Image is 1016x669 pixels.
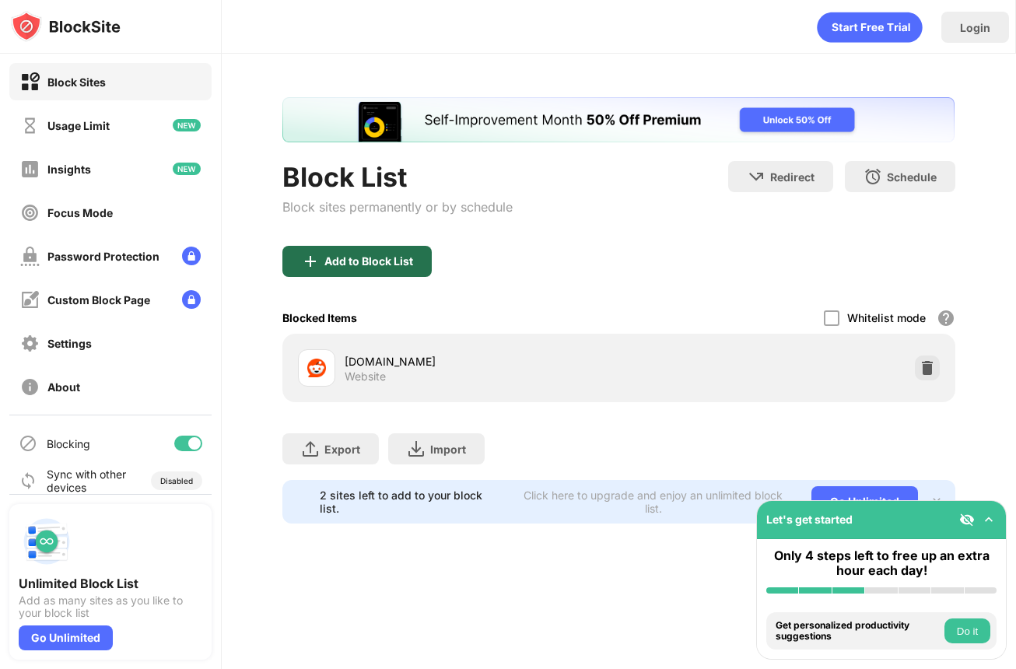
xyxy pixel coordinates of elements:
div: Whitelist mode [847,311,926,324]
div: About [47,380,80,394]
img: settings-off.svg [20,334,40,353]
div: [DOMAIN_NAME] [345,353,618,370]
div: Disabled [160,476,193,485]
img: logo-blocksite.svg [11,11,121,42]
img: omni-setup-toggle.svg [981,512,997,527]
div: Add to Block List [324,255,413,268]
img: eye-not-visible.svg [959,512,975,527]
div: Add as many sites as you like to your block list [19,594,202,619]
img: about-off.svg [20,377,40,397]
div: Get personalized productivity suggestions [776,620,941,643]
button: Do it [944,618,990,643]
div: Block sites permanently or by schedule [282,199,513,215]
div: Password Protection [47,250,159,263]
img: insights-off.svg [20,159,40,179]
div: Unlimited Block List [19,576,202,591]
div: Only 4 steps left to free up an extra hour each day! [766,548,997,578]
img: favicons [307,359,326,377]
div: Block Sites [47,75,106,89]
div: Sync with other devices [47,468,127,494]
div: Go Unlimited [19,625,113,650]
div: Login [960,21,990,34]
div: Blocking [47,437,90,450]
div: Import [430,443,466,456]
div: animation [817,12,923,43]
img: lock-menu.svg [182,247,201,265]
img: x-button.svg [930,496,943,508]
div: Click here to upgrade and enjoy an unlimited block list. [514,489,793,515]
iframe: Banner [282,97,955,142]
div: Blocked Items [282,311,357,324]
div: 2 sites left to add to your block list. [320,489,504,515]
div: Block List [282,161,513,193]
img: push-block-list.svg [19,513,75,569]
img: time-usage-off.svg [20,116,40,135]
div: Settings [47,337,92,350]
div: Website [345,370,386,384]
img: block-on.svg [20,72,40,92]
img: new-icon.svg [173,163,201,175]
div: Schedule [887,170,937,184]
img: new-icon.svg [173,119,201,131]
div: Let's get started [766,513,853,526]
div: Custom Block Page [47,293,150,306]
div: Export [324,443,360,456]
img: lock-menu.svg [182,290,201,309]
img: blocking-icon.svg [19,434,37,453]
img: sync-icon.svg [19,471,37,490]
div: Usage Limit [47,119,110,132]
div: Go Unlimited [811,486,918,517]
img: focus-off.svg [20,203,40,222]
div: Focus Mode [47,206,113,219]
div: Insights [47,163,91,176]
img: password-protection-off.svg [20,247,40,266]
div: Redirect [770,170,815,184]
img: customize-block-page-off.svg [20,290,40,310]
